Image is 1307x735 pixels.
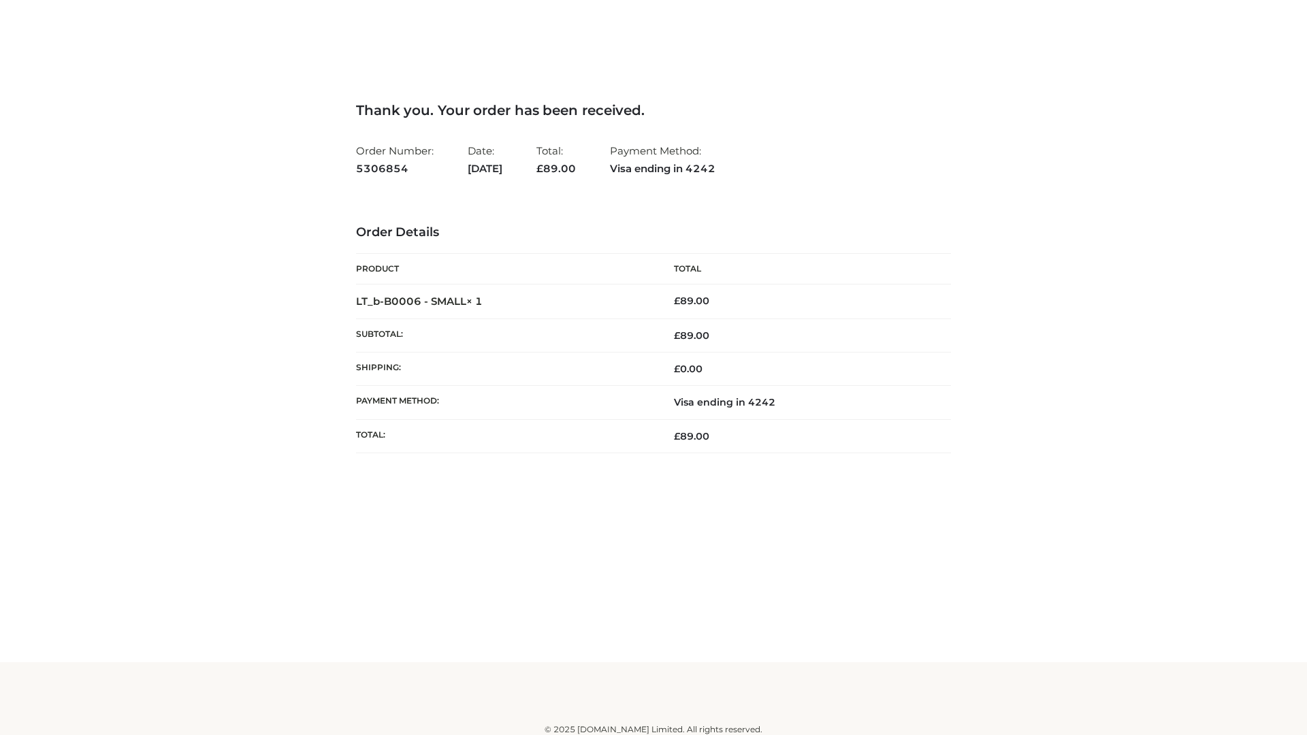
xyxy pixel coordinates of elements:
span: 89.00 [674,430,709,442]
li: Order Number: [356,139,434,180]
td: Visa ending in 4242 [653,386,951,419]
span: £ [536,162,543,175]
strong: Visa ending in 4242 [610,160,715,178]
h3: Thank you. Your order has been received. [356,102,951,118]
span: £ [674,430,680,442]
li: Total: [536,139,576,180]
th: Total [653,254,951,284]
th: Payment method: [356,386,653,419]
strong: LT_b-B0006 - SMALL [356,295,483,308]
strong: [DATE] [468,160,502,178]
li: Payment Method: [610,139,715,180]
span: £ [674,363,680,375]
strong: 5306854 [356,160,434,178]
span: £ [674,329,680,342]
th: Product [356,254,653,284]
bdi: 89.00 [674,295,709,307]
th: Shipping: [356,353,653,386]
span: £ [674,295,680,307]
h3: Order Details [356,225,951,240]
bdi: 0.00 [674,363,703,375]
span: 89.00 [536,162,576,175]
span: 89.00 [674,329,709,342]
strong: × 1 [466,295,483,308]
li: Date: [468,139,502,180]
th: Total: [356,419,653,453]
th: Subtotal: [356,318,653,352]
